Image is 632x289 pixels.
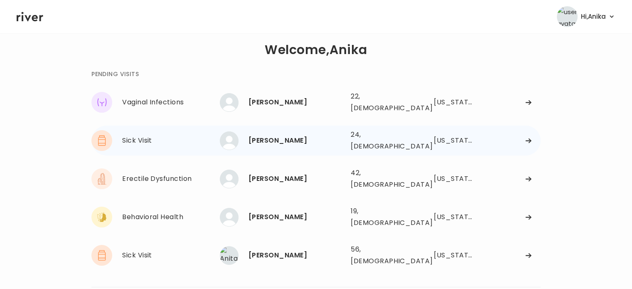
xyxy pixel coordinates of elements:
div: Dallas Woolsey [248,135,344,146]
div: Sofia Urena [248,96,344,108]
div: North Carolina [434,211,475,223]
img: Dallas Woolsey [220,131,239,150]
img: user avatar [557,6,578,27]
div: California [434,96,475,108]
span: Hi, Anika [581,11,606,22]
div: Arizona [434,173,475,185]
img: Sofia Urena [220,93,239,112]
div: Alabama [434,249,475,261]
div: Erectile Dysfunction [122,173,220,185]
img: Brian Mahoff [220,170,239,188]
button: user avatarHi,Anika [557,6,615,27]
div: 19, [DEMOGRAPHIC_DATA] [351,205,410,229]
div: Behavioral Health [122,211,220,223]
div: Maritere Gonzalez [248,211,344,223]
div: Vaginal Infections [122,96,220,108]
div: Brian Mahoff [248,173,344,185]
img: Anita Marshall [220,246,239,265]
h1: Welcome, Anika [265,44,367,56]
img: Maritere Gonzalez [220,208,239,227]
div: Minnesota [434,135,475,146]
div: 56, [DEMOGRAPHIC_DATA] [351,244,410,267]
div: 22, [DEMOGRAPHIC_DATA] [351,91,410,114]
div: Sick Visit [122,249,220,261]
div: 42, [DEMOGRAPHIC_DATA] [351,167,410,190]
div: 24, [DEMOGRAPHIC_DATA] [351,129,410,152]
div: Sick Visit [122,135,220,146]
div: PENDING VISITS [91,69,139,79]
div: Anita Marshall [248,249,344,261]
